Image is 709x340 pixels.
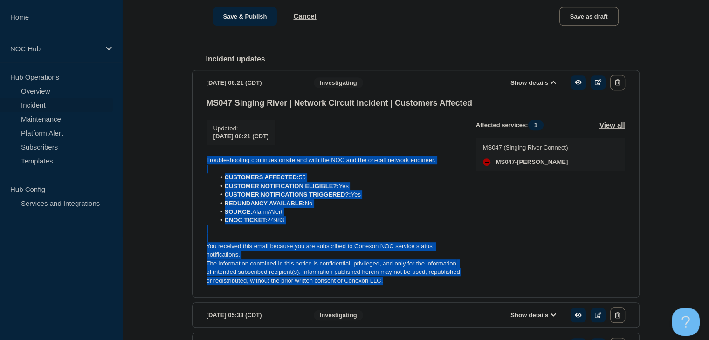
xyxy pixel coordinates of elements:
li: No [215,199,461,208]
span: 1 [528,120,544,130]
strong: CUSTOMERS AFFECTED: [225,174,299,181]
div: down [483,158,490,166]
span: [DATE] 06:21 (CDT) [213,133,269,140]
p: Troubleshooting continues onsite and with the NOC and the on-call network engineer. [207,156,461,164]
button: View all [599,120,625,130]
li: Yes [215,190,461,199]
li: Yes [215,182,461,190]
span: Affected services: [476,120,548,130]
strong: CNOC TICKET: [225,217,268,224]
strong: SOURCE: [225,208,253,215]
p: You received this email because you are subscribed to Conexon NOC service status notifications. [207,242,461,259]
strong: CUSTOMER NOTIFICATION ELIGIBLE?: [225,183,339,190]
span: Investigating [314,77,363,88]
p: NOC Hub [10,45,100,53]
span: MS047-[PERSON_NAME] [496,158,568,166]
button: Show details [508,79,559,87]
div: [DATE] 06:21 (CDT) [207,75,300,90]
span: Investigating [314,310,363,320]
li: 24983 [215,216,461,224]
strong: REDUNDANCY AVAILABLE: [225,200,305,207]
iframe: Help Scout Beacon - Open [672,308,700,336]
button: Show details [508,311,559,319]
li: 55 [215,173,461,182]
h3: MS047 Singing River | Network Circuit Incident | Customers Affected [207,98,625,108]
p: MS047 (Singing River Connect) [483,144,568,151]
h2: Incident updates [206,55,640,63]
button: Save & Publish [213,7,277,26]
p: Updated : [213,125,269,132]
button: Save as draft [559,7,619,26]
p: The information contained in this notice is confidential, privileged, and only for the informatio... [207,259,461,285]
div: [DATE] 05:33 (CDT) [207,307,300,323]
button: Cancel [293,12,316,20]
li: Alarm/Alert [215,208,461,216]
strong: CUSTOMER NOTIFICATIONS TRIGGERED?: [225,191,351,198]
